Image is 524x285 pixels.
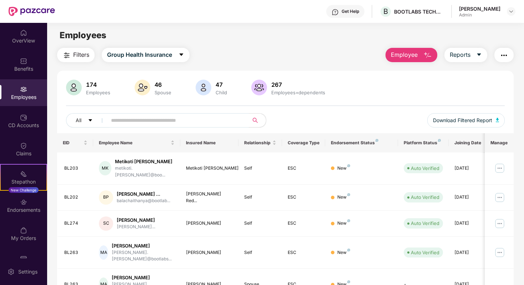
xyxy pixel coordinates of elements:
div: [PERSON_NAME] [117,217,155,224]
img: svg+xml;base64,PHN2ZyB4bWxucz0iaHR0cDovL3d3dy53My5vcmcvMjAwMC9zdmciIHdpZHRoPSI4IiBoZWlnaHQ9IjgiIH... [376,139,378,142]
div: [PERSON_NAME]... [117,224,155,230]
div: Settings [16,268,40,275]
img: svg+xml;base64,PHN2ZyB4bWxucz0iaHR0cDovL3d3dy53My5vcmcvMjAwMC9zdmciIHdpZHRoPSI4IiBoZWlnaHQ9IjgiIH... [347,219,350,222]
div: balachaithanya@bootlab... [117,197,170,204]
img: New Pazcare Logo [9,7,55,16]
div: [PERSON_NAME] [459,5,500,12]
div: Child [214,90,228,95]
div: [PERSON_NAME] ... [117,191,170,197]
div: BL202 [64,194,88,201]
th: Coverage Type [282,133,326,152]
div: 47 [214,81,228,88]
span: Relationship [244,140,271,146]
div: ESC [288,194,320,201]
div: BOOTLABS TECHNOLOGIES PRIVATE LIMITED [394,8,444,15]
button: Filters [57,48,95,62]
img: svg+xml;base64,PHN2ZyBpZD0iRW5kb3JzZW1lbnRzIiB4bWxucz0iaHR0cDovL3d3dy53My5vcmcvMjAwMC9zdmciIHdpZH... [20,199,27,206]
img: manageButton [494,162,505,174]
div: New [337,220,350,227]
img: svg+xml;base64,PHN2ZyBpZD0iQ0RfQWNjb3VudHMiIGRhdGEtbmFtZT0iQ0QgQWNjb3VudHMiIHhtbG5zPSJodHRwOi8vd3... [20,114,27,121]
img: svg+xml;base64,PHN2ZyB4bWxucz0iaHR0cDovL3d3dy53My5vcmcvMjAwMC9zdmciIHdpZHRoPSI4IiBoZWlnaHQ9IjgiIH... [347,193,350,196]
div: Metikoti [PERSON_NAME] [186,165,233,172]
div: Self [244,249,276,256]
div: Platform Status [404,140,443,146]
img: svg+xml;base64,PHN2ZyB4bWxucz0iaHR0cDovL3d3dy53My5vcmcvMjAwMC9zdmciIHhtbG5zOnhsaW5rPSJodHRwOi8vd3... [196,80,211,95]
div: New [337,194,350,201]
span: caret-down [476,52,482,58]
span: caret-down [178,52,184,58]
img: svg+xml;base64,PHN2ZyBpZD0iQmVuZWZpdHMiIHhtbG5zPSJodHRwOi8vd3d3LnczLm9yZy8yMDAwL3N2ZyIgd2lkdGg9Ij... [20,57,27,65]
button: Group Health Insurancecaret-down [102,48,190,62]
span: Filters [73,50,89,59]
div: [PERSON_NAME] [112,274,175,281]
div: [DATE] [454,220,487,227]
img: svg+xml;base64,PHN2ZyBpZD0iTXlfT3JkZXJzIiBkYXRhLW5hbWU9Ik15IE9yZGVycyIgeG1sbnM9Imh0dHA6Ly93d3cudz... [20,227,27,234]
div: Self [244,194,276,201]
span: EID [63,140,82,146]
img: manageButton [494,192,505,203]
img: svg+xml;base64,PHN2ZyBpZD0iQ2xhaW0iIHhtbG5zPSJodHRwOi8vd3d3LnczLm9yZy8yMDAwL3N2ZyIgd2lkdGg9IjIwIi... [20,142,27,149]
span: Employee Name [99,140,169,146]
div: Auto Verified [411,165,439,172]
img: svg+xml;base64,PHN2ZyB4bWxucz0iaHR0cDovL3d3dy53My5vcmcvMjAwMC9zdmciIHdpZHRoPSIyMSIgaGVpZ2h0PSIyMC... [20,170,27,177]
div: ESC [288,249,320,256]
div: MK [99,161,111,175]
img: manageButton [494,218,505,229]
div: 46 [153,81,173,88]
div: Self [244,220,276,227]
img: svg+xml;base64,PHN2ZyBpZD0iRHJvcGRvd24tMzJ4MzIiIHhtbG5zPSJodHRwOi8vd3d3LnczLm9yZy8yMDAwL3N2ZyIgd2... [508,9,514,14]
div: Admin [459,12,500,18]
div: [DATE] [454,165,487,172]
span: B [383,7,388,16]
span: Employees [60,30,106,40]
button: Download Filtered Report [427,113,505,127]
div: Auto Verified [411,220,439,227]
div: Employees+dependents [270,90,327,95]
img: svg+xml;base64,PHN2ZyB4bWxucz0iaHR0cDovL3d3dy53My5vcmcvMjAwMC9zdmciIHdpZHRoPSI4IiBoZWlnaHQ9IjgiIH... [438,139,441,142]
span: Employee [391,50,418,59]
span: search [248,117,262,123]
div: [PERSON_NAME] Red... [186,191,233,204]
th: Manage [485,133,514,152]
button: Reportscaret-down [444,48,487,62]
div: [PERSON_NAME] [186,220,233,227]
img: svg+xml;base64,PHN2ZyB4bWxucz0iaHR0cDovL3d3dy53My5vcmcvMjAwMC9zdmciIHdpZHRoPSIyNCIgaGVpZ2h0PSIyNC... [500,51,508,60]
img: svg+xml;base64,PHN2ZyB4bWxucz0iaHR0cDovL3d3dy53My5vcmcvMjAwMC9zdmciIHdpZHRoPSI4IiBoZWlnaHQ9IjgiIH... [347,164,350,167]
img: svg+xml;base64,PHN2ZyB4bWxucz0iaHR0cDovL3d3dy53My5vcmcvMjAwMC9zdmciIHhtbG5zOnhsaW5rPSJodHRwOi8vd3... [66,80,82,95]
span: caret-down [88,118,93,124]
div: Endorsement Status [331,140,392,146]
div: SC [99,216,113,231]
img: svg+xml;base64,PHN2ZyBpZD0iU2V0dGluZy0yMHgyMCIgeG1sbnM9Imh0dHA6Ly93d3cudzMub3JnLzIwMDAvc3ZnIiB3aW... [7,268,15,275]
div: 267 [270,81,327,88]
div: [PERSON_NAME].[PERSON_NAME]@bootlabs... [112,249,175,263]
div: Spouse [153,90,173,95]
th: EID [57,133,94,152]
div: New [337,249,350,256]
div: BL203 [64,165,88,172]
div: BL263 [64,249,88,256]
button: Employee [386,48,437,62]
div: ESC [288,165,320,172]
span: Group Health Insurance [107,50,172,59]
img: manageButton [494,247,505,258]
th: Joining Date [449,133,492,152]
img: svg+xml;base64,PHN2ZyB4bWxucz0iaHR0cDovL3d3dy53My5vcmcvMjAwMC9zdmciIHdpZHRoPSI4IiBoZWlnaHQ9IjgiIH... [347,249,350,251]
div: metikoti.[PERSON_NAME]@boo... [115,165,175,179]
div: ESC [288,220,320,227]
div: 174 [85,81,112,88]
span: Download Filtered Report [433,116,492,124]
div: Employees [85,90,112,95]
th: Relationship [238,133,282,152]
button: search [248,113,266,127]
div: Auto Verified [411,249,439,256]
img: svg+xml;base64,PHN2ZyBpZD0iSGVscC0zMngzMiIgeG1sbnM9Imh0dHA6Ly93d3cudzMub3JnLzIwMDAvc3ZnIiB3aWR0aD... [332,9,339,16]
div: Self [244,165,276,172]
th: Employee Name [93,133,180,152]
img: svg+xml;base64,PHN2ZyB4bWxucz0iaHR0cDovL3d3dy53My5vcmcvMjAwMC9zdmciIHhtbG5zOnhsaW5rPSJodHRwOi8vd3... [423,51,432,60]
img: svg+xml;base64,PHN2ZyB4bWxucz0iaHR0cDovL3d3dy53My5vcmcvMjAwMC9zdmciIHhtbG5zOnhsaW5rPSJodHRwOi8vd3... [251,80,267,95]
img: svg+xml;base64,PHN2ZyBpZD0iRW1wbG95ZWVzIiB4bWxucz0iaHR0cDovL3d3dy53My5vcmcvMjAwMC9zdmciIHdpZHRoPS... [20,86,27,93]
div: BL274 [64,220,88,227]
img: svg+xml;base64,PHN2ZyB4bWxucz0iaHR0cDovL3d3dy53My5vcmcvMjAwMC9zdmciIHhtbG5zOnhsaW5rPSJodHRwOi8vd3... [135,80,150,95]
div: Metikoti [PERSON_NAME] [115,158,175,165]
div: [PERSON_NAME] [112,242,175,249]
